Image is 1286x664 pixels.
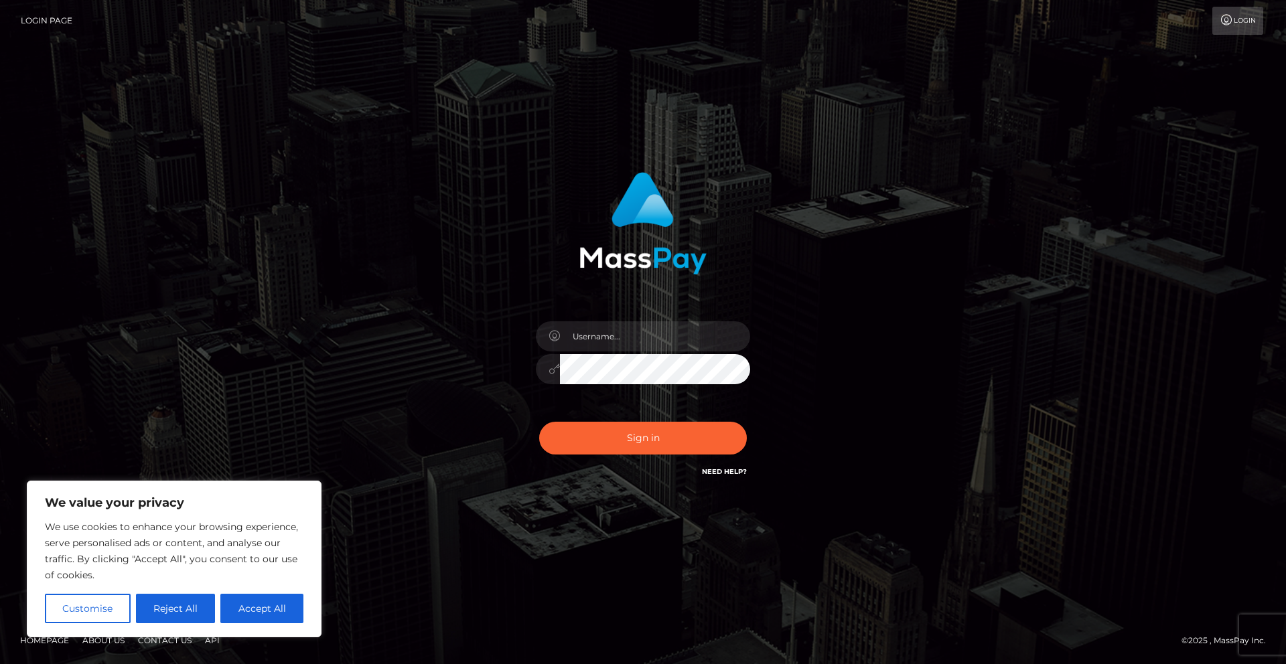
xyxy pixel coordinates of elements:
p: We value your privacy [45,495,303,511]
a: About Us [77,630,130,651]
a: Contact Us [133,630,197,651]
a: Login [1212,7,1263,35]
img: MassPay Login [579,172,707,274]
button: Accept All [220,594,303,623]
button: Sign in [539,422,747,454]
p: We use cookies to enhance your browsing experience, serve personalised ads or content, and analys... [45,519,303,583]
div: We value your privacy [27,481,321,637]
a: Login Page [21,7,72,35]
button: Reject All [136,594,216,623]
button: Customise [45,594,131,623]
a: Need Help? [702,467,747,476]
a: API [200,630,225,651]
input: Username... [560,321,750,351]
div: © 2025 , MassPay Inc. [1182,633,1276,648]
a: Homepage [15,630,74,651]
